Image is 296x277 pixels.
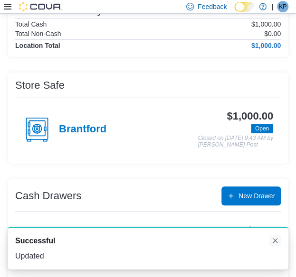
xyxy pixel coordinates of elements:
h3: Cash Drawers [15,190,81,202]
button: New Drawer [221,186,281,205]
p: Closed on [DATE] 9:43 AM by [PERSON_NAME] Post [198,135,273,148]
button: Dismiss toast [269,235,281,246]
h3: $1,000.00 [227,111,273,122]
h6: Total Non-Cash [15,30,61,37]
h4: Location Total [15,42,60,49]
span: Successful [15,235,55,247]
h3: Store Safe [15,80,65,91]
img: Cova [19,2,62,11]
span: Feedback [198,2,227,11]
p: | [271,1,273,12]
p: $0.00 [264,30,281,37]
span: Open [255,124,269,133]
p: $1,000.00 [251,20,281,28]
span: Open [251,124,273,133]
h4: $1,000.00 [251,42,281,49]
div: Updated [15,250,281,262]
input: Dark Mode [234,2,254,12]
div: Kierra Post [277,1,288,12]
span: KP [279,1,286,12]
h4: Brantford [59,123,106,136]
div: Notification [15,235,281,247]
span: New Drawer [239,191,275,201]
h6: Total Cash [15,20,47,28]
